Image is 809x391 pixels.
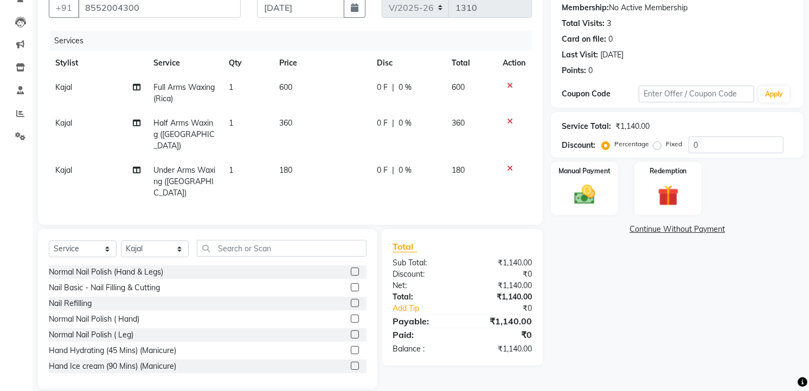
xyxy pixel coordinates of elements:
[650,166,687,176] label: Redemption
[562,34,606,45] div: Card on file:
[759,86,789,102] button: Apply
[392,165,394,176] span: |
[651,183,685,208] img: _gift.svg
[197,240,367,257] input: Search or Scan
[49,266,163,278] div: Normal Nail Polish (Hand & Legs)
[600,49,624,61] div: [DATE]
[377,118,388,129] span: 0 F
[399,118,412,129] span: 0 %
[49,314,139,325] div: Normal Nail Polish ( Hand)
[384,291,463,303] div: Total:
[49,298,92,309] div: Nail Refilling
[49,51,147,75] th: Stylist
[562,121,611,132] div: Service Total:
[384,280,463,291] div: Net:
[55,118,72,128] span: Kajal
[452,165,465,175] span: 180
[49,329,133,341] div: Normal Nail Polish ( Leg)
[399,165,412,176] span: 0 %
[384,315,463,328] div: Payable:
[666,139,682,149] label: Fixed
[476,303,541,314] div: ₹0
[377,165,388,176] span: 0 F
[55,82,72,92] span: Kajal
[463,257,541,269] div: ₹1,140.00
[377,82,388,93] span: 0 F
[463,343,541,355] div: ₹1,140.00
[562,49,598,61] div: Last Visit:
[279,165,292,175] span: 180
[392,118,394,129] span: |
[553,224,801,235] a: Continue Without Payment
[55,165,72,175] span: Kajal
[639,86,754,102] input: Enter Offer / Coupon Code
[279,118,292,128] span: 360
[399,82,412,93] span: 0 %
[384,257,463,269] div: Sub Total:
[384,328,463,341] div: Paid:
[607,18,611,29] div: 3
[229,165,233,175] span: 1
[392,82,394,93] span: |
[49,345,176,356] div: Hand Hydrating (45 Mins) (Manicure)
[562,65,586,76] div: Points:
[452,82,465,92] span: 600
[153,82,215,103] span: Full Arms Waxing (Rica)
[463,315,541,328] div: ₹1,140.00
[222,51,273,75] th: Qty
[463,269,541,280] div: ₹0
[562,88,639,100] div: Coupon Code
[49,282,160,294] div: Nail Basic - Nail Filling & Cutting
[384,343,463,355] div: Balance :
[615,121,650,132] div: ₹1,140.00
[445,51,496,75] th: Total
[608,34,613,45] div: 0
[153,165,215,198] span: Under Arms Waxing ([GEOGRAPHIC_DATA])
[568,183,602,207] img: _cash.svg
[463,280,541,291] div: ₹1,140.00
[370,51,445,75] th: Disc
[273,51,370,75] th: Price
[49,361,176,372] div: Hand Ice cream (90 Mins) (Manicure)
[562,2,609,14] div: Membership:
[463,291,541,303] div: ₹1,140.00
[147,51,222,75] th: Service
[614,139,649,149] label: Percentage
[384,269,463,280] div: Discount:
[153,118,215,151] span: Half Arms Waxing ([GEOGRAPHIC_DATA])
[229,118,233,128] span: 1
[558,166,611,176] label: Manual Payment
[562,140,595,151] div: Discount:
[452,118,465,128] span: 360
[588,65,593,76] div: 0
[393,241,418,252] span: Total
[496,51,532,75] th: Action
[562,18,605,29] div: Total Visits:
[562,2,793,14] div: No Active Membership
[384,303,476,314] a: Add Tip
[229,82,233,92] span: 1
[50,31,540,51] div: Services
[463,328,541,341] div: ₹0
[279,82,292,92] span: 600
